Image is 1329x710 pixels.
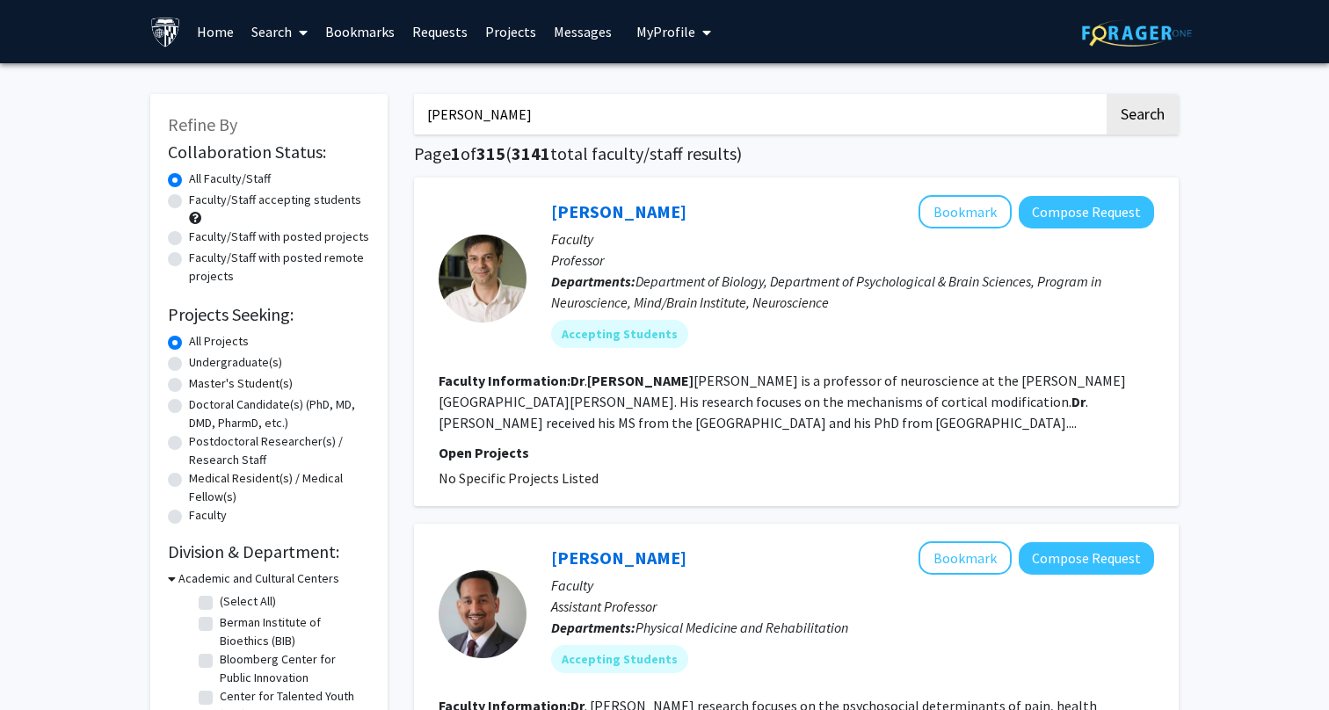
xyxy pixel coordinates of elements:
[551,250,1154,271] p: Professor
[178,569,339,588] h3: Academic and Cultural Centers
[403,1,476,62] a: Requests
[439,372,570,389] b: Faculty Information:
[150,17,181,47] img: Johns Hopkins University Logo
[168,141,370,163] h2: Collaboration Status:
[189,395,370,432] label: Doctoral Candidate(s) (PhD, MD, DMD, PharmD, etc.)
[587,372,694,389] b: [PERSON_NAME]
[551,547,686,569] a: [PERSON_NAME]
[1082,19,1192,47] img: ForagerOne Logo
[551,272,635,290] b: Departments:
[636,23,695,40] span: My Profile
[13,631,75,697] iframe: Chat
[1071,393,1086,410] b: Dr
[1019,196,1154,228] button: Compose Request to Alfredo Kirkwood
[451,142,461,164] span: 1
[220,613,366,650] label: Berman Institute of Bioethics (BIB)
[512,142,550,164] span: 3141
[316,1,403,62] a: Bookmarks
[189,249,370,286] label: Faculty/Staff with posted remote projects
[551,272,1101,311] span: Department of Biology, Department of Psychological & Brain Sciences, Program in Neuroscience, Min...
[220,650,366,687] label: Bloomberg Center for Public Innovation
[919,541,1012,575] button: Add Fenan Rassu to Bookmarks
[551,645,688,673] mat-chip: Accepting Students
[189,332,249,351] label: All Projects
[189,506,227,525] label: Faculty
[551,575,1154,596] p: Faculty
[919,195,1012,228] button: Add Alfredo Kirkwood to Bookmarks
[189,469,370,506] label: Medical Resident(s) / Medical Fellow(s)
[551,228,1154,250] p: Faculty
[168,304,370,325] h2: Projects Seeking:
[189,191,361,209] label: Faculty/Staff accepting students
[551,320,688,348] mat-chip: Accepting Students
[168,541,370,562] h2: Division & Department:
[570,372,585,389] b: Dr
[1107,94,1179,134] button: Search
[439,372,1126,431] fg-read-more: . [PERSON_NAME] is a professor of neuroscience at the [PERSON_NAME][GEOGRAPHIC_DATA][PERSON_NAME]...
[220,592,276,611] label: (Select All)
[414,94,1104,134] input: Search Keywords
[476,142,505,164] span: 315
[551,200,686,222] a: [PERSON_NAME]
[439,442,1154,463] p: Open Projects
[476,1,545,62] a: Projects
[635,619,848,636] span: Physical Medicine and Rehabilitation
[188,1,243,62] a: Home
[414,143,1179,164] h1: Page of ( total faculty/staff results)
[189,353,282,372] label: Undergraduate(s)
[189,228,369,246] label: Faculty/Staff with posted projects
[545,1,621,62] a: Messages
[439,469,599,487] span: No Specific Projects Listed
[189,374,293,393] label: Master's Student(s)
[551,619,635,636] b: Departments:
[189,432,370,469] label: Postdoctoral Researcher(s) / Research Staff
[189,170,271,188] label: All Faculty/Staff
[243,1,316,62] a: Search
[1019,542,1154,575] button: Compose Request to Fenan Rassu
[551,596,1154,617] p: Assistant Professor
[168,113,237,135] span: Refine By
